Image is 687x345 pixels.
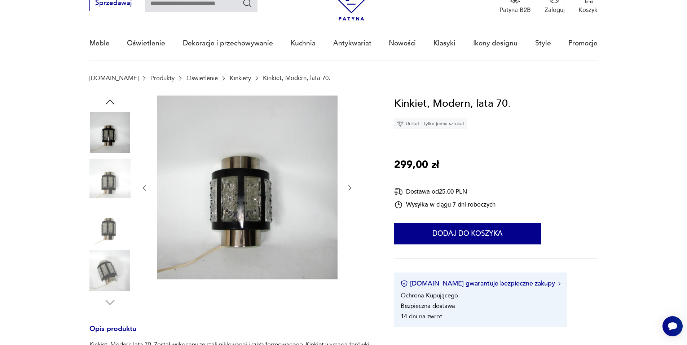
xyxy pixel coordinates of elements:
[535,27,551,60] a: Style
[89,112,131,153] img: Zdjęcie produktu Kinkiet, Modern, lata 70.
[186,75,218,81] a: Oświetlenie
[89,27,110,60] a: Meble
[578,6,598,14] p: Koszyk
[394,96,511,112] h1: Kinkiet, Modern, lata 70.
[263,75,330,81] p: Kinkiet, Modern, lata 70.
[401,312,442,320] li: 14 dni na zwrot
[473,27,518,60] a: Ikony designu
[183,27,273,60] a: Dekoracje i przechowywanie
[389,27,416,60] a: Nowości
[568,27,598,60] a: Promocje
[127,27,165,60] a: Oświetlenie
[401,280,408,287] img: Ikona certyfikatu
[394,118,467,129] div: Unikat - tylko jedna sztuka!
[401,291,458,300] li: Ochrona Kupującego
[89,75,138,81] a: [DOMAIN_NAME]
[394,200,496,209] div: Wysyłka w ciągu 7 dni roboczych
[433,27,455,60] a: Klasyki
[394,187,403,196] img: Ikona dostawy
[394,157,439,173] p: 299,00 zł
[333,27,371,60] a: Antykwariat
[558,282,560,286] img: Ikona strzałki w prawo
[545,6,565,14] p: Zaloguj
[401,279,560,288] button: [DOMAIN_NAME] gwarantuje bezpieczne zakupy
[89,204,131,245] img: Zdjęcie produktu Kinkiet, Modern, lata 70.
[291,27,316,60] a: Kuchnia
[150,75,175,81] a: Produkty
[394,187,496,196] div: Dostawa od 25,00 PLN
[89,158,131,199] img: Zdjęcie produktu Kinkiet, Modern, lata 70.
[401,302,455,310] li: Bezpieczna dostawa
[230,75,251,81] a: Kinkiety
[662,316,683,336] iframe: Smartsupp widget button
[89,250,131,291] img: Zdjęcie produktu Kinkiet, Modern, lata 70.
[89,326,374,341] h3: Opis produktu
[157,96,338,279] img: Zdjęcie produktu Kinkiet, Modern, lata 70.
[89,1,138,6] a: Sprzedawaj
[397,120,404,127] img: Ikona diamentu
[394,223,541,244] button: Dodaj do koszyka
[499,6,531,14] p: Patyna B2B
